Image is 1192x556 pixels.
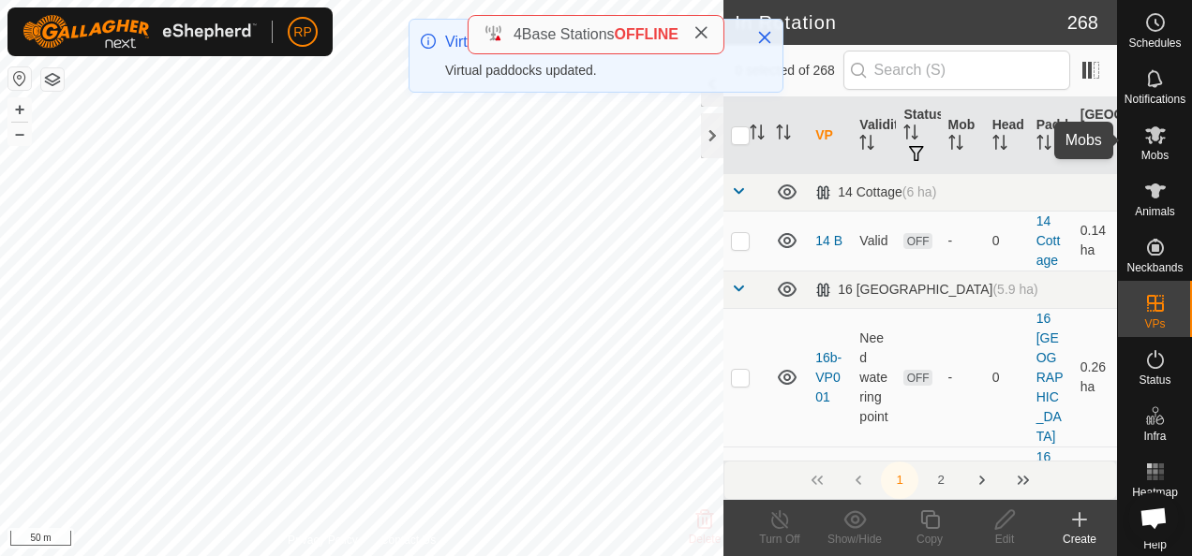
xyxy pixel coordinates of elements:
[735,11,1066,34] h2: In Rotation
[948,138,963,153] p-sorticon: Activate to sort
[1036,138,1051,153] p-sorticon: Activate to sort
[815,233,842,248] a: 14 B
[859,138,874,153] p-sorticon: Activate to sort
[1036,311,1064,444] a: 16 [GEOGRAPHIC_DATA]
[742,531,817,548] div: Turn Off
[8,98,31,121] button: +
[1143,539,1167,550] span: Help
[922,461,960,499] button: 2
[992,282,1037,297] span: (5.9 ha)
[1126,262,1183,273] span: Neckbands
[815,184,936,200] div: 14 Cottage
[1080,147,1095,162] p-sorticon: Activate to sort
[1073,211,1117,271] td: 0.14 ha
[817,531,892,548] div: Show/Hide
[1135,206,1175,217] span: Animals
[881,461,918,499] button: 1
[1132,487,1178,498] span: Heatmap
[514,26,522,42] span: 4
[41,68,64,91] button: Map Layers
[1067,8,1098,37] span: 268
[752,24,778,51] button: Close
[985,308,1029,446] td: 0
[776,127,791,142] p-sorticon: Activate to sort
[1073,97,1117,174] th: [GEOGRAPHIC_DATA] Area
[852,97,896,174] th: Validity
[1144,318,1165,329] span: VPs
[948,231,977,251] div: -
[992,138,1007,153] p-sorticon: Activate to sort
[1073,308,1117,446] td: 0.26 ha
[903,370,931,386] span: OFF
[963,461,1001,499] button: Next Page
[1139,374,1170,386] span: Status
[288,532,358,549] a: Privacy Policy
[1143,431,1166,442] span: Infra
[808,97,852,174] th: VP
[445,31,738,53] div: Virtual Paddocks
[1125,94,1185,105] span: Notifications
[735,61,842,80] span: 0 selected of 268
[380,532,436,549] a: Contact Us
[967,531,1042,548] div: Edit
[815,282,1037,298] div: 16 [GEOGRAPHIC_DATA]
[615,26,678,42] span: OFFLINE
[1036,213,1061,268] a: 14 Cottage
[902,184,937,199] span: (6 ha)
[522,26,615,42] span: Base Stations
[892,531,967,548] div: Copy
[1042,531,1117,548] div: Create
[8,67,31,90] button: Reset Map
[1029,97,1073,174] th: Paddock
[293,22,311,42] span: RP
[948,368,977,388] div: -
[445,61,738,80] div: Virtual paddocks updated.
[750,127,765,142] p-sorticon: Activate to sort
[1141,150,1169,161] span: Mobs
[815,350,842,404] a: 16b-VP001
[852,308,896,446] td: Need watering point
[1128,492,1179,543] div: Open chat
[852,211,896,271] td: Valid
[843,51,1070,90] input: Search (S)
[22,15,257,49] img: Gallagher Logo
[1128,37,1181,49] span: Schedules
[985,211,1029,271] td: 0
[1005,461,1042,499] button: Last Page
[985,97,1029,174] th: Head
[941,97,985,174] th: Mob
[903,127,918,142] p-sorticon: Activate to sort
[896,97,940,174] th: Status
[903,233,931,249] span: OFF
[8,123,31,145] button: –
